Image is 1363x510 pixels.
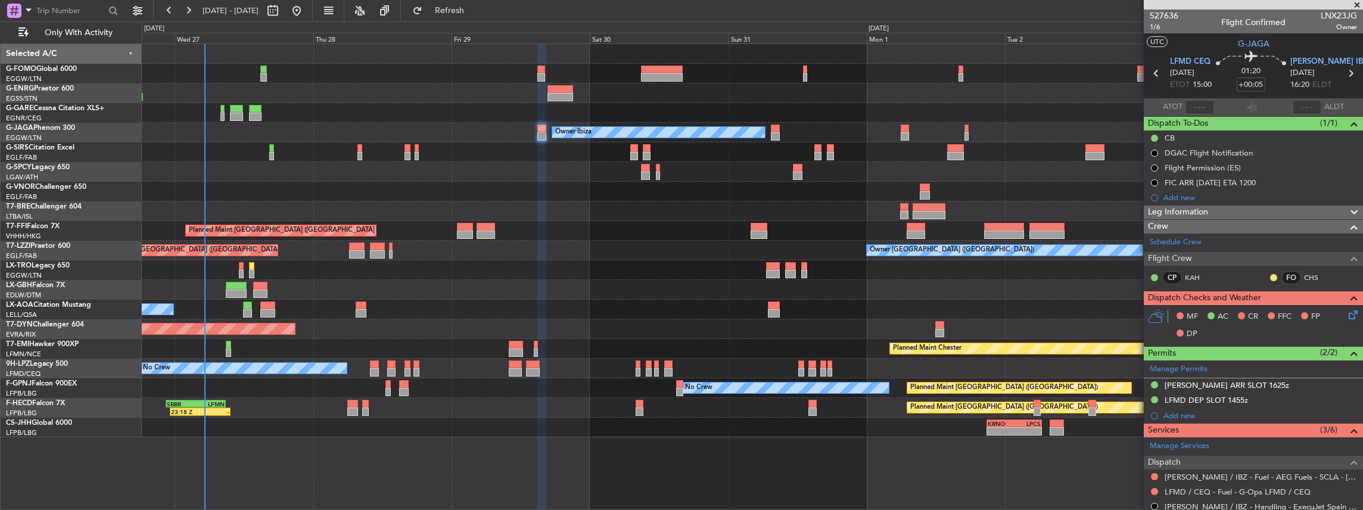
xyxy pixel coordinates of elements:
[143,359,170,377] div: No Crew
[867,33,1005,43] div: Mon 1
[1193,79,1212,91] span: 15:00
[6,74,42,83] a: EGGW/LTN
[1321,10,1357,22] span: LNX23JG
[1150,10,1178,22] span: 527636
[590,33,728,43] div: Sat 30
[6,341,79,348] a: T7-EMIHawker 900XP
[6,360,30,368] span: 9H-LPZ
[6,321,33,328] span: T7-DYN
[6,419,72,427] a: CS-JHHGlobal 6000
[1165,178,1256,188] div: FIC ARR [DATE] ETA 1200
[6,341,29,348] span: T7-EMI
[6,114,42,123] a: EGNR/CEG
[6,164,32,171] span: G-SPCY
[1248,311,1258,323] span: CR
[1150,237,1202,248] a: Schedule Crew
[6,66,77,73] a: G-FOMOGlobal 6000
[869,24,889,34] div: [DATE]
[1320,346,1337,359] span: (2/2)
[988,428,1015,435] div: -
[1321,22,1357,32] span: Owner
[1320,424,1337,436] span: (3/6)
[1162,271,1182,284] div: CP
[6,360,68,368] a: 9H-LPZLegacy 500
[1187,328,1197,340] span: DP
[6,321,84,328] a: T7-DYNChallenger 604
[1170,56,1210,68] span: LFMD CEQ
[1165,472,1357,482] a: [PERSON_NAME] / IBZ - Fuel - AEG Fuels - SCLA - [PERSON_NAME] / IBZ
[1218,311,1228,323] span: AC
[36,2,105,20] input: Trip Number
[1148,117,1208,130] span: Dispatch To-Dos
[1148,456,1181,469] span: Dispatch
[6,301,91,309] a: LX-AOACitation Mustang
[1221,16,1286,29] div: Flight Confirmed
[85,241,281,259] div: Unplanned Maint [GEOGRAPHIC_DATA] ([GEOGRAPHIC_DATA])
[407,1,478,20] button: Refresh
[1320,117,1337,129] span: (1/1)
[6,282,32,289] span: LX-GBH
[1163,192,1357,203] div: Add new
[200,408,229,415] div: -
[6,192,37,201] a: EGLF/FAB
[988,420,1015,427] div: KRNO
[1241,66,1261,77] span: 01:20
[6,330,36,339] a: EVRA/RIX
[6,409,37,418] a: LFPB/LBG
[729,33,867,43] div: Sun 31
[6,380,32,387] span: F-GPNJ
[6,125,33,132] span: G-JAGA
[1165,487,1311,497] a: LFMD / CEQ - Fuel - G-Ops LFMD / CEQ
[1014,428,1041,435] div: -
[6,271,42,280] a: EGGW/LTN
[6,301,33,309] span: LX-AOA
[1165,163,1241,173] div: Flight Permission (ES)
[6,133,42,142] a: EGGW/LTN
[6,184,35,191] span: G-VNOR
[6,223,60,230] a: T7-FFIFalcon 7X
[6,164,70,171] a: G-SPCYLegacy 650
[1187,311,1198,323] span: MF
[1148,291,1261,305] span: Dispatch Checks and Weather
[1005,33,1143,43] div: Tue 2
[189,222,388,240] div: Planned Maint [GEOGRAPHIC_DATA] ([GEOGRAPHIC_DATA] Intl)
[6,153,37,162] a: EGLF/FAB
[6,419,32,427] span: CS-JHH
[6,369,41,378] a: LFMD/CEQ
[6,232,41,241] a: VHHH/HKG
[870,241,1034,259] div: Owner [GEOGRAPHIC_DATA] ([GEOGRAPHIC_DATA])
[6,94,38,103] a: EGSS/STN
[6,262,70,269] a: LX-TROLegacy 650
[6,242,70,250] a: T7-LZZIPraetor 600
[1290,67,1315,79] span: [DATE]
[685,379,712,397] div: No Crew
[893,340,961,357] div: Planned Maint Chester
[144,24,164,34] div: [DATE]
[6,125,75,132] a: G-JAGAPhenom 300
[1163,411,1357,421] div: Add new
[6,282,65,289] a: LX-GBHFalcon 7X
[1165,380,1289,390] div: [PERSON_NAME] ARR SLOT 1625z
[1185,272,1212,283] a: KAH
[6,212,33,221] a: LTBA/ISL
[6,251,37,260] a: EGLF/FAB
[1147,36,1168,47] button: UTC
[13,23,129,42] button: Only With Activity
[1290,79,1309,91] span: 16:20
[1148,206,1208,219] span: Leg Information
[6,184,86,191] a: G-VNORChallenger 650
[6,105,33,112] span: G-GARE
[6,203,30,210] span: T7-BRE
[1165,133,1175,143] div: CB
[6,242,30,250] span: T7-LZZI
[1148,424,1179,437] span: Services
[6,66,36,73] span: G-FOMO
[1150,363,1208,375] a: Manage Permits
[1165,395,1248,405] div: LFMD DEP SLOT 1455z
[6,85,34,92] span: G-ENRG
[1170,67,1194,79] span: [DATE]
[1150,440,1209,452] a: Manage Services
[6,400,32,407] span: F-HECD
[1281,271,1301,284] div: FO
[203,5,259,16] span: [DATE] - [DATE]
